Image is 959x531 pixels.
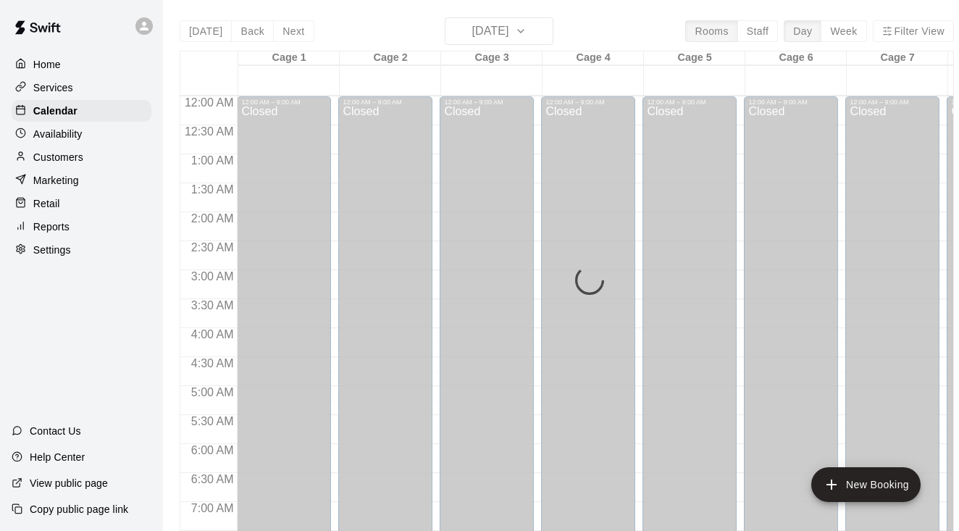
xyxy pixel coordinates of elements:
p: Copy public page link [30,502,128,517]
a: Services [12,77,151,99]
a: Retail [12,193,151,214]
div: 12:00 AM – 9:00 AM [343,99,428,106]
div: Cage 5 [644,51,745,65]
a: Reports [12,216,151,238]
span: 3:00 AM [188,270,238,283]
span: 1:00 AM [188,154,238,167]
span: 6:00 AM [188,444,238,456]
span: 5:30 AM [188,415,238,427]
span: 3:30 AM [188,299,238,312]
span: 4:30 AM [188,357,238,369]
div: Cage 3 [441,51,543,65]
span: 12:30 AM [181,125,238,138]
span: 5:00 AM [188,386,238,398]
p: Settings [33,243,71,257]
div: Cage 4 [543,51,644,65]
a: Availability [12,123,151,145]
a: Calendar [12,100,151,122]
p: Contact Us [30,424,81,438]
div: 12:00 AM – 9:00 AM [647,99,732,106]
p: Help Center [30,450,85,464]
p: Customers [33,150,83,164]
div: 12:00 AM – 9:00 AM [545,99,631,106]
p: Retail [33,196,60,211]
p: Services [33,80,73,95]
span: 12:00 AM [181,96,238,109]
div: 12:00 AM – 9:00 AM [444,99,529,106]
p: Availability [33,127,83,141]
a: Marketing [12,170,151,191]
div: Cage 2 [340,51,441,65]
p: Home [33,57,61,72]
span: 7:00 AM [188,502,238,514]
p: Calendar [33,104,78,118]
p: Reports [33,219,70,234]
div: Cage 6 [745,51,847,65]
span: 2:00 AM [188,212,238,225]
div: 12:00 AM – 9:00 AM [241,99,327,106]
div: Cage 1 [238,51,340,65]
a: Customers [12,146,151,168]
a: Home [12,54,151,75]
div: 12:00 AM – 9:00 AM [850,99,935,106]
span: 6:30 AM [188,473,238,485]
div: Cage 7 [847,51,948,65]
p: Marketing [33,173,79,188]
span: 4:00 AM [188,328,238,340]
a: Settings [12,239,151,261]
div: 12:00 AM – 9:00 AM [748,99,834,106]
p: View public page [30,476,108,490]
button: add [811,467,921,502]
span: 2:30 AM [188,241,238,254]
span: 1:30 AM [188,183,238,196]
